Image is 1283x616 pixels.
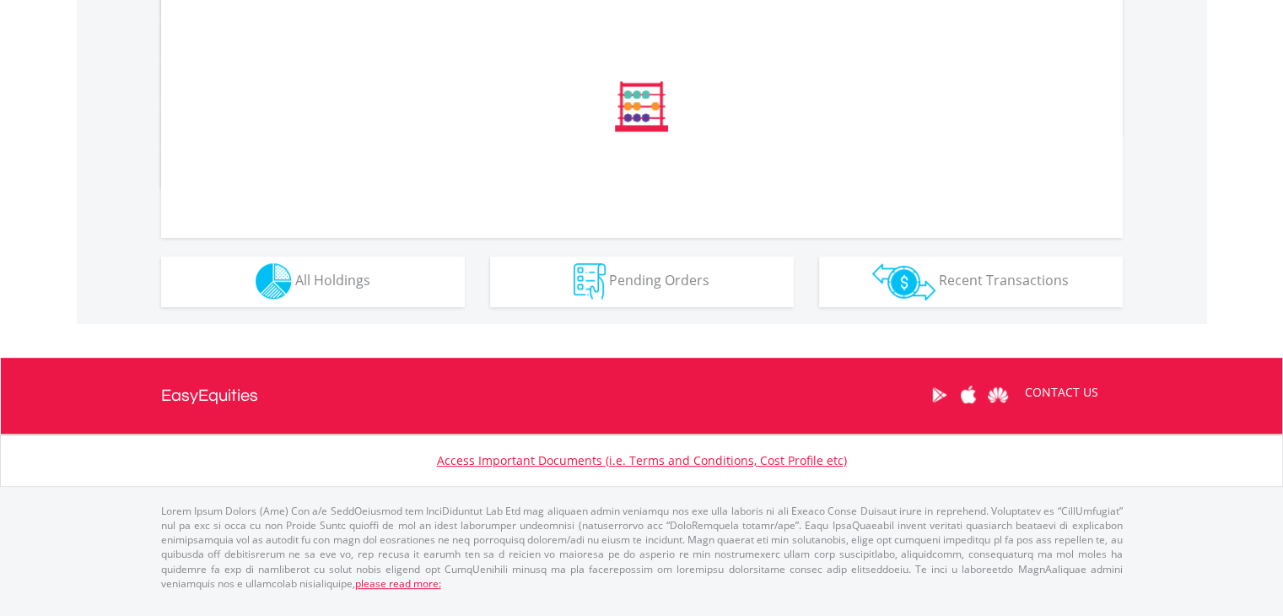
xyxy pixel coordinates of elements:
[437,452,847,468] a: Access Important Documents (i.e. Terms and Conditions, Cost Profile etc)
[984,369,1013,421] a: Huawei
[939,271,1069,289] span: Recent Transactions
[256,263,292,300] img: holdings-wht.png
[954,369,984,421] a: Apple
[161,358,258,434] a: EasyEquities
[872,263,935,300] img: transactions-zar-wht.png
[1013,369,1110,416] a: CONTACT US
[819,257,1123,307] button: Recent Transactions
[355,576,441,591] a: please read more:
[574,263,606,300] img: pending_instructions-wht.png
[161,504,1123,591] p: Lorem Ipsum Dolors (Ame) Con a/e SeddOeiusmod tem InciDiduntut Lab Etd mag aliquaen admin veniamq...
[295,271,370,289] span: All Holdings
[490,257,794,307] button: Pending Orders
[609,271,709,289] span: Pending Orders
[925,369,954,421] a: Google Play
[161,257,465,307] button: All Holdings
